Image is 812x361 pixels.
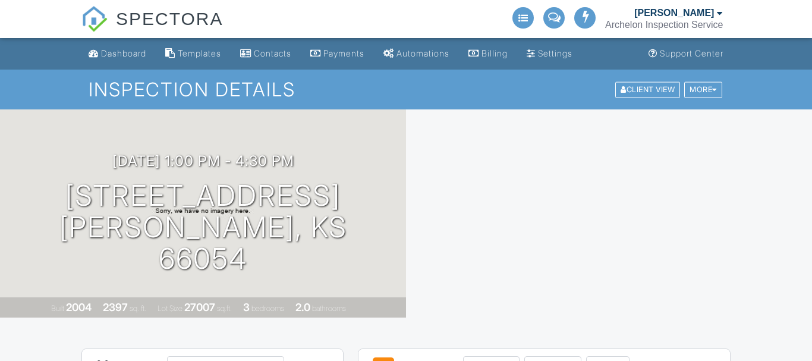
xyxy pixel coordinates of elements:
div: Contacts [254,48,291,58]
div: 3 [243,301,250,313]
a: Templates [160,43,226,65]
img: The Best Home Inspection Software - Spectora [81,6,108,32]
span: bedrooms [251,304,284,313]
a: Billing [464,43,512,65]
div: Client View [615,81,680,98]
div: Settings [538,48,572,58]
div: More [684,81,722,98]
a: Client View [614,84,683,93]
div: 2.0 [295,301,310,313]
span: Built [51,304,64,313]
div: 2004 [66,301,92,313]
div: Support Center [660,48,723,58]
a: SPECTORA [81,18,224,40]
div: Automations [396,48,449,58]
a: Payments [306,43,369,65]
div: Billing [481,48,508,58]
a: Support Center [644,43,728,65]
div: Archelon Inspection Service [605,19,723,31]
span: SPECTORA [116,6,224,31]
span: sq. ft. [130,304,146,313]
span: Lot Size [158,304,182,313]
div: 2397 [103,301,128,313]
a: Settings [522,43,577,65]
div: Payments [323,48,364,58]
div: 27007 [184,301,215,313]
span: sq.ft. [217,304,232,313]
a: Automations (Basic) [379,43,454,65]
div: Dashboard [101,48,146,58]
h1: Inspection Details [89,79,723,100]
h3: [DATE] 1:00 pm - 4:30 pm [112,153,294,169]
div: [PERSON_NAME] [634,7,714,19]
span: bathrooms [312,304,346,313]
a: Dashboard [84,43,151,65]
div: Templates [178,48,221,58]
h1: [STREET_ADDRESS] [PERSON_NAME], KS 66054 [19,180,387,274]
a: Contacts [235,43,296,65]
